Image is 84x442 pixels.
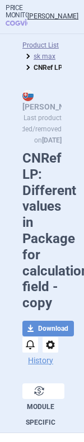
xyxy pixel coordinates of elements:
p: Last product added/removed on [13,112,62,146]
li: sk max [22,51,55,62]
button: Module specific [22,383,64,399]
a: Price MonitorCOGVIO [6,4,38,29]
button: Download [22,321,74,336]
a: Product List [22,41,59,49]
button: History [28,357,53,364]
strong: [PERSON_NAME] [22,91,83,111]
span: COGVIO [6,19,38,26]
li: Product List [22,40,59,51]
strong: [DATE] [42,136,62,144]
a: sk max [34,53,55,60]
h1: CNRef LP: Different values in Package for calculation field - copy [22,150,62,311]
img: SK [22,90,34,101]
strong: Price Monitor [6,4,38,19]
